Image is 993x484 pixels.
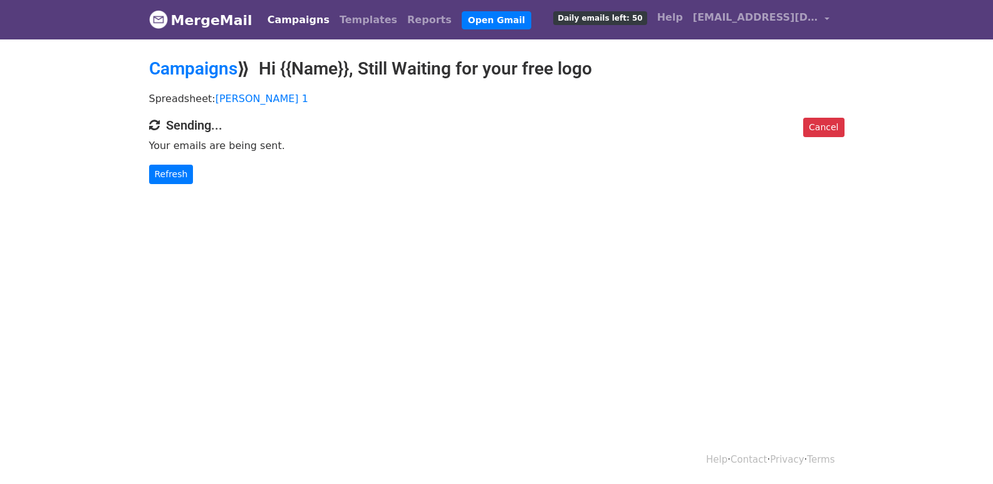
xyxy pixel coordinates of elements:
[706,454,727,465] a: Help
[730,454,767,465] a: Contact
[652,5,688,30] a: Help
[770,454,804,465] a: Privacy
[149,92,845,105] p: Spreadsheet:
[402,8,457,33] a: Reports
[548,5,652,30] a: Daily emails left: 50
[149,7,252,33] a: MergeMail
[688,5,834,34] a: [EMAIL_ADDRESS][DOMAIN_NAME]
[693,10,818,25] span: [EMAIL_ADDRESS][DOMAIN_NAME]
[149,165,194,184] a: Refresh
[807,454,834,465] a: Terms
[803,118,844,137] a: Cancel
[149,10,168,29] img: MergeMail logo
[335,8,402,33] a: Templates
[462,11,531,29] a: Open Gmail
[216,93,308,105] a: [PERSON_NAME] 1
[149,118,845,133] h4: Sending...
[149,139,845,152] p: Your emails are being sent.
[553,11,647,25] span: Daily emails left: 50
[263,8,335,33] a: Campaigns
[149,58,237,79] a: Campaigns
[149,58,845,80] h2: ⟫ Hi {{Name}}, Still Waiting for your free logo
